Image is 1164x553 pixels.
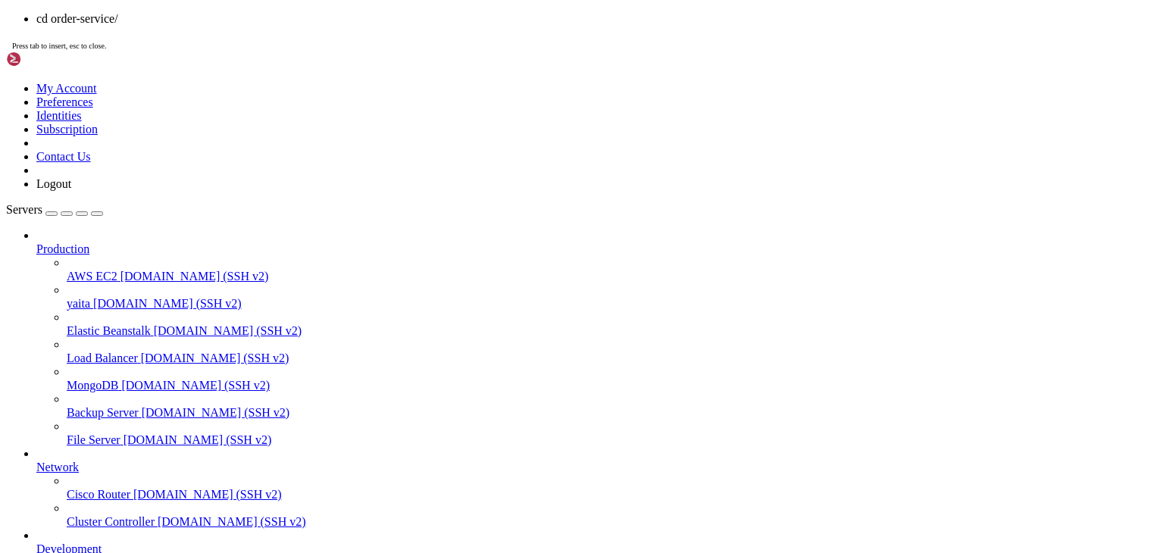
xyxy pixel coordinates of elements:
[533,341,570,353] span: ++++++
[6,341,966,354] x-row: order-service/src/main/java/com/yaita/order/client/NotificationServiceClient.java | 33
[67,474,1158,501] li: Cisco Router [DOMAIN_NAME] (SSH v2)
[6,444,139,456] span: ubuntu@ip-172-31-91-17
[67,488,1158,501] a: Cisco Router [DOMAIN_NAME] (SSH v2)
[67,283,1158,311] li: yaita [DOMAIN_NAME] (SSH v2)
[6,173,139,186] span: ubuntu@ip-172-31-91-17
[67,351,138,364] span: Load Balancer
[6,225,966,238] x-row: remote: Enumerating objects: 37, done.
[533,392,891,405] span: +++++++++++++++++++++++++++++++++++++++++++++++++++++++++++
[6,289,966,302] x-row: From [URL][DOMAIN_NAME]
[67,515,1158,529] a: Cluster Controller [DOMAIN_NAME] (SSH v2)
[36,95,93,108] a: Preferences
[154,324,302,337] span: [DOMAIN_NAME] (SSH v2)
[36,461,79,473] span: Network
[145,444,267,456] span: ~/yaita-core-backend
[612,380,618,392] span: -
[36,447,1158,529] li: Network
[6,135,966,148] x-row: Last login: [DATE] from [TECHNICAL_ID]
[133,488,282,501] span: [DOMAIN_NAME] (SSH v2)
[6,203,42,216] span: Servers
[158,515,306,528] span: [DOMAIN_NAME] (SSH v2)
[6,122,966,135] x-row: *** System restart required ***
[6,148,139,160] span: ubuntu@ip-172-31-91-17
[6,405,966,418] x-row: 5 files changed, 732 insertions(+), 10 deletions(-)
[6,392,966,405] x-row: order-service/src/main/java/com/yaita/order/service/impl/OrderServiceImpl.java | 365
[67,311,1158,338] li: Elastic Beanstalk [DOMAIN_NAME] (SSH v2)
[6,380,966,392] x-row: order-service/src/main/java/com/yaita/order/service/OrderService.java | 84
[6,418,966,431] x-row: : $ cd or
[6,367,966,380] x-row: order-service/src/main/java/com/yaita/order/repository/OrderRepository.java | 19
[6,238,966,251] x-row: remote: Counting objects: 100% (37/37), done.
[6,173,966,186] x-row: : $ cd yaita-core-backend/
[6,52,93,67] img: Shellngn
[67,324,1158,338] a: Elastic Beanstalk [DOMAIN_NAME] (SSH v2)
[6,161,966,173] x-row: fatal: not a git repository (or any of the parent directories): .git
[36,123,98,136] a: Subscription
[67,297,1158,311] a: yaita [DOMAIN_NAME] (SSH v2)
[67,420,1158,447] li: File Server [DOMAIN_NAME] (SSH v2)
[124,433,272,446] span: [DOMAIN_NAME] (SSH v2)
[533,367,558,379] span: ++++
[6,203,103,216] a: Servers
[67,324,151,337] span: Elastic Beanstalk
[141,351,289,364] span: [DOMAIN_NAME] (SSH v2)
[6,251,966,264] x-row: remote: Compressing objects: 100% (5/5), done.
[67,392,1158,420] li: Backup Server [DOMAIN_NAME] (SSH v2)
[891,392,897,405] span: -
[6,354,966,367] x-row: order-service/src/main/java/com/yaita/order/controller/OrderController.java | 241
[533,380,612,392] span: +++++++++++++
[67,406,1158,420] a: Backup Server [DOMAIN_NAME] (SSH v2)
[12,42,106,50] span: Press tab to insert, esc to close.
[6,418,139,430] span: ubuntu@ip-172-31-91-17
[121,379,270,392] span: [DOMAIN_NAME] (SSH v2)
[6,276,966,289] x-row: Unpacking objects: 100% (19/19), 6.53 KiB | 556.00 KiB/s, done.
[145,148,152,160] span: ~
[67,406,139,419] span: Backup Server
[36,12,1158,26] li: cd order-service/
[6,212,966,225] x-row: Password for '[URL][EMAIL_ADDRESS][DOMAIN_NAME]':
[6,186,966,199] x-row: : $ git pull
[120,270,269,283] span: [DOMAIN_NAME] (SSH v2)
[67,270,1158,283] a: AWS EC2 [DOMAIN_NAME] (SSH v2)
[67,365,1158,392] li: MongoDB [DOMAIN_NAME] (SSH v2)
[67,270,117,283] span: AWS EC2
[6,264,966,276] x-row: remote: Total 19 (delta 8), reused 19 (delta 8), pack-reused 0 (from 0)
[533,354,764,366] span: ++++++++++++++++++++++++++++++++++++++
[67,433,1158,447] a: File Server [DOMAIN_NAME] (SSH v2)
[93,297,242,310] span: [DOMAIN_NAME] (SSH v2)
[67,488,130,501] span: Cisco Router
[36,109,82,122] a: Identities
[67,256,1158,283] li: AWS EC2 [DOMAIN_NAME] (SSH v2)
[67,297,90,310] span: yaita
[67,351,1158,365] a: Load Balancer [DOMAIN_NAME] (SSH v2)
[145,418,267,430] span: ~/yaita-core-backend
[67,338,1158,365] li: Load Balancer [DOMAIN_NAME] (SSH v2)
[36,177,71,190] a: Logout
[67,501,1158,529] li: Cluster Controller [DOMAIN_NAME] (SSH v2)
[6,302,966,315] x-row: e98648f..98d12b4 main -> origin/main
[6,431,966,444] x-row: -bash: cd: or: No such file or directory
[36,150,91,163] a: Contact Us
[67,433,120,446] span: File Server
[6,6,966,19] x-row: Expanded Security Maintenance for Applications is not enabled.
[36,229,1158,447] li: Production
[67,515,155,528] span: Cluster Controller
[6,70,966,83] x-row: Enable ESM Apps to receive additional future security updates.
[6,444,966,457] x-row: : $ cd order
[67,379,1158,392] a: MongoDB [DOMAIN_NAME] (SSH v2)
[6,148,966,161] x-row: : $ git pull
[6,186,139,198] span: ubuntu@ip-172-31-91-17
[764,354,770,366] span: -
[6,199,966,212] x-row: Username for '[URL][DOMAIN_NAME]': sirtinashe
[36,461,1158,474] a: Network
[6,83,966,96] x-row: See [URL][DOMAIN_NAME] or run: sudo pro status
[36,242,1158,256] a: Production
[345,444,351,457] div: (53, 34)
[6,328,966,341] x-row: Fast-forward
[145,186,267,198] span: ~/yaita-core-backend
[142,406,290,419] span: [DOMAIN_NAME] (SSH v2)
[36,82,97,95] a: My Account
[145,173,152,186] span: ~
[6,32,966,45] x-row: 2 updates can be applied immediately.
[36,242,89,255] span: Production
